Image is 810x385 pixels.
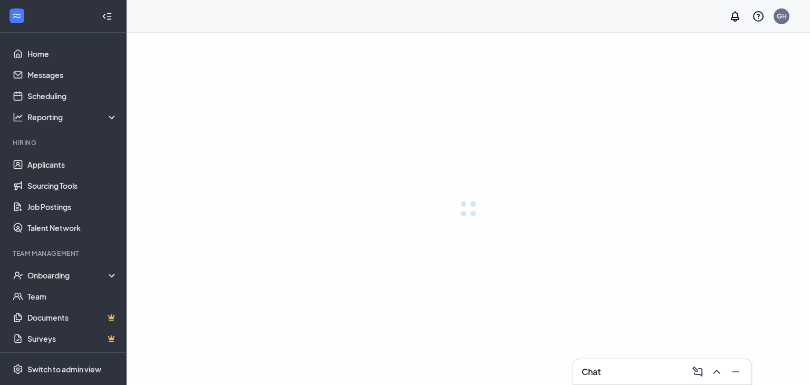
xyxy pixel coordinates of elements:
a: Talent Network [27,217,118,238]
div: Team Management [13,249,115,258]
div: Hiring [13,138,115,147]
a: Applicants [27,154,118,175]
div: Reporting [27,112,118,122]
a: SurveysCrown [27,328,118,349]
a: Sourcing Tools [27,175,118,196]
a: Team [27,286,118,307]
a: Home [27,43,118,64]
button: ChevronUp [707,363,724,380]
svg: ComposeMessage [691,365,704,378]
svg: Minimize [729,365,742,378]
svg: Notifications [729,10,741,23]
svg: Collapse [102,11,112,22]
svg: QuestionInfo [752,10,765,23]
svg: UserCheck [13,270,23,281]
svg: ChevronUp [710,365,723,378]
button: Minimize [726,363,743,380]
a: DocumentsCrown [27,307,118,328]
a: Scheduling [27,85,118,107]
a: Messages [27,64,118,85]
h3: Chat [582,366,601,378]
svg: Analysis [13,112,23,122]
svg: WorkstreamLogo [12,11,22,21]
div: GH [777,12,787,21]
button: ComposeMessage [688,363,705,380]
div: Onboarding [27,270,118,281]
svg: Settings [13,364,23,374]
div: Switch to admin view [27,364,101,374]
a: Job Postings [27,196,118,217]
